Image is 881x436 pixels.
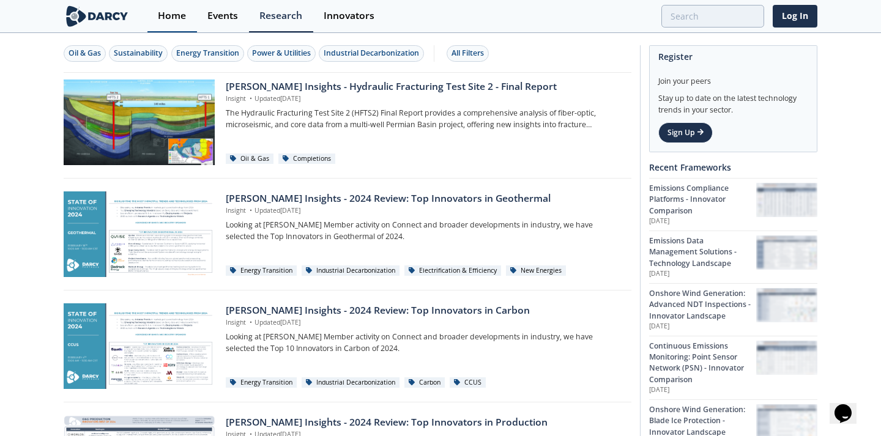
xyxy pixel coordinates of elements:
[171,45,244,62] button: Energy Transition
[649,231,817,283] a: Emissions Data Management Solutions - Technology Landscape [DATE] Emissions Data Management Solut...
[649,385,756,395] p: [DATE]
[207,11,238,21] div: Events
[226,108,623,130] p: The Hydraulic Fracturing Test Site 2 (HFTS2) Final Report provides a comprehensive analysis of fi...
[64,79,631,165] a: Darcy Insights - Hydraulic Fracturing Test Site 2 - Final Report preview [PERSON_NAME] Insights -...
[773,5,817,28] a: Log In
[649,178,817,231] a: Emissions Compliance Platforms - Innovator Comparison [DATE] Emissions Compliance Platforms - Inn...
[658,122,713,143] a: Sign Up
[64,303,631,389] a: Darcy Insights - 2024 Review: Top Innovators in Carbon preview [PERSON_NAME] Insights - 2024 Revi...
[248,206,255,215] span: •
[226,191,623,206] div: [PERSON_NAME] Insights - 2024 Review: Top Innovators in Geothermal
[447,45,489,62] button: All Filters
[658,67,808,87] div: Join your peers
[324,48,419,59] div: Industrial Decarbonization
[226,318,623,328] p: Insight Updated [DATE]
[158,11,186,21] div: Home
[302,265,400,276] div: Industrial Decarbonization
[452,48,484,59] div: All Filters
[649,336,817,399] a: Continuous Emissions Monitoring: Point Sensor Network (PSN) - Innovator Comparison [DATE] Continu...
[649,341,756,386] div: Continuous Emissions Monitoring: Point Sensor Network (PSN) - Innovator Comparison
[658,46,808,67] div: Register
[226,331,623,354] p: Looking at [PERSON_NAME] Member activity on Connect and broader developments in industry, we have...
[830,387,869,424] iframe: chat widget
[226,79,623,94] div: [PERSON_NAME] Insights - Hydraulic Fracturing Test Site 2 - Final Report
[658,87,808,116] div: Stay up to date on the latest technology trends in your sector.
[248,318,255,327] span: •
[226,415,623,430] div: [PERSON_NAME] Insights - 2024 Review: Top Innovators in Production
[226,303,623,318] div: [PERSON_NAME] Insights - 2024 Review: Top Innovators in Carbon
[649,269,756,279] p: [DATE]
[226,206,623,216] p: Insight Updated [DATE]
[247,45,316,62] button: Power & Utilities
[64,191,631,277] a: Darcy Insights - 2024 Review: Top Innovators in Geothermal preview [PERSON_NAME] Insights - 2024 ...
[649,216,756,226] p: [DATE]
[69,48,101,59] div: Oil & Gas
[450,377,486,388] div: CCUS
[226,377,297,388] div: Energy Transition
[109,45,168,62] button: Sustainability
[649,157,817,178] div: Recent Frameworks
[176,48,239,59] div: Energy Transition
[259,11,302,21] div: Research
[324,11,374,21] div: Innovators
[506,265,567,276] div: New Energies
[278,153,336,164] div: Completions
[64,45,106,62] button: Oil & Gas
[404,265,502,276] div: Electrification & Efficiency
[649,283,817,336] a: Onshore Wind Generation: Advanced NDT Inspections - Innovator Landscape [DATE] Onshore Wind Gener...
[226,220,623,242] p: Looking at [PERSON_NAME] Member activity on Connect and broader developments in industry, we have...
[114,48,163,59] div: Sustainability
[649,288,756,322] div: Onshore Wind Generation: Advanced NDT Inspections - Innovator Landscape
[661,5,764,28] input: Advanced Search
[248,94,255,103] span: •
[404,377,445,388] div: Carbon
[319,45,424,62] button: Industrial Decarbonization
[64,6,130,27] img: logo-wide.svg
[226,153,274,164] div: Oil & Gas
[226,265,297,276] div: Energy Transition
[302,377,400,388] div: Industrial Decarbonization
[649,183,756,216] div: Emissions Compliance Platforms - Innovator Comparison
[649,322,756,331] p: [DATE]
[649,235,756,269] div: Emissions Data Management Solutions - Technology Landscape
[226,94,623,104] p: Insight Updated [DATE]
[252,48,311,59] div: Power & Utilities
